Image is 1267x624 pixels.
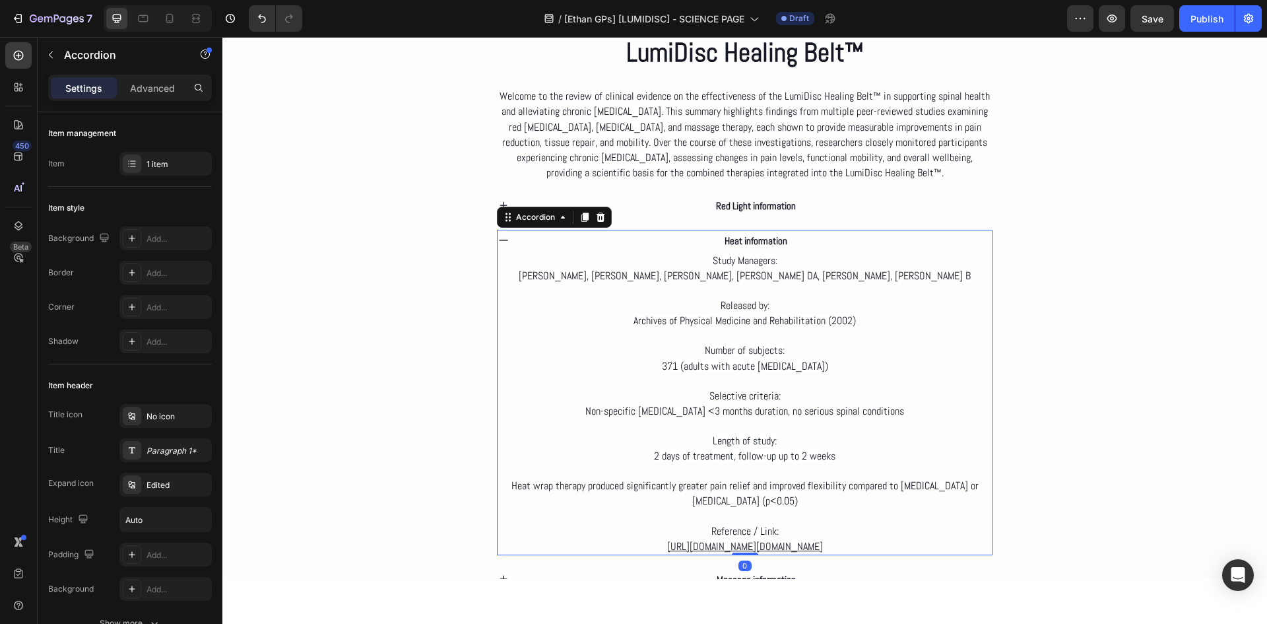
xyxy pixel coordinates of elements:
[558,12,562,26] span: /
[146,584,209,596] div: Add...
[10,242,32,252] div: Beta
[146,445,209,457] div: Paragraph 1*
[445,503,601,516] u: [URL][DOMAIN_NAME][DOMAIN_NAME]
[48,444,65,456] div: Title
[146,549,209,561] div: Add...
[48,267,74,279] div: Border
[490,217,555,230] span: Study Managers:
[482,306,562,320] span: Number of subjects:
[498,261,547,275] span: Released by:
[65,81,102,95] p: Settings
[445,502,601,516] a: [URL][DOMAIN_NAME][DOMAIN_NAME]
[789,13,809,24] span: Draft
[146,411,209,423] div: No icon
[5,5,98,32] button: 7
[48,409,82,421] div: Title icon
[48,230,112,248] div: Background
[120,508,211,532] input: Auto
[48,335,79,347] div: Shadow
[439,322,606,336] span: 371 (adults with acute [MEDICAL_DATA])
[489,487,556,501] span: Reference / Link:
[1222,559,1254,591] div: Open Intercom Messenger
[48,127,116,139] div: Item management
[490,397,554,411] span: Length of study:
[146,267,209,279] div: Add...
[64,47,176,63] p: Accordion
[432,412,613,426] span: 2 days of treatment, follow-up up to 2 weeks
[48,380,93,392] div: Item header
[502,195,565,213] p: Heat information
[86,11,92,26] p: 7
[48,202,84,214] div: Item style
[146,479,209,491] div: Edited
[487,352,558,366] span: Selective criteria:
[48,511,91,529] div: Height
[146,158,209,170] div: 1 item
[494,160,573,178] p: Red Light information
[48,158,65,170] div: Item
[130,81,175,95] p: Advanced
[146,336,209,348] div: Add...
[146,302,209,314] div: Add...
[1190,12,1223,26] div: Publish
[564,12,744,26] span: [Ethan GPs] [LUMIDISC] - SCIENCE PAGE
[411,277,633,291] span: Archives of Physical Medicine and Rehabilitation (2002)
[13,141,32,151] div: 450
[146,233,209,245] div: Add...
[516,524,529,534] div: 0
[494,534,573,551] p: Massage information
[48,477,94,489] div: Expand icon
[222,37,1267,579] iframe: To enrich screen reader interactions, please activate Accessibility in Grammarly extension settings
[291,174,335,186] div: Accordion
[48,301,75,313] div: Corner
[1142,13,1163,24] span: Save
[296,232,748,246] span: [PERSON_NAME], [PERSON_NAME], [PERSON_NAME], [PERSON_NAME] DA, [PERSON_NAME], [PERSON_NAME] B
[363,367,682,381] span: Non-specific [MEDICAL_DATA] <3 months duration, no serious spinal conditions
[48,583,94,595] div: Background
[48,546,97,564] div: Padding
[289,442,756,471] span: Heat wrap therapy produced significantly greater pain relief and improved flexibility compared to...
[1130,5,1174,32] button: Save
[1179,5,1235,32] button: Publish
[249,5,302,32] div: Undo/Redo
[277,52,767,142] span: Welcome to the review of clinical evidence on the effectiveness of the LumiDisc Healing Belt™ in ...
